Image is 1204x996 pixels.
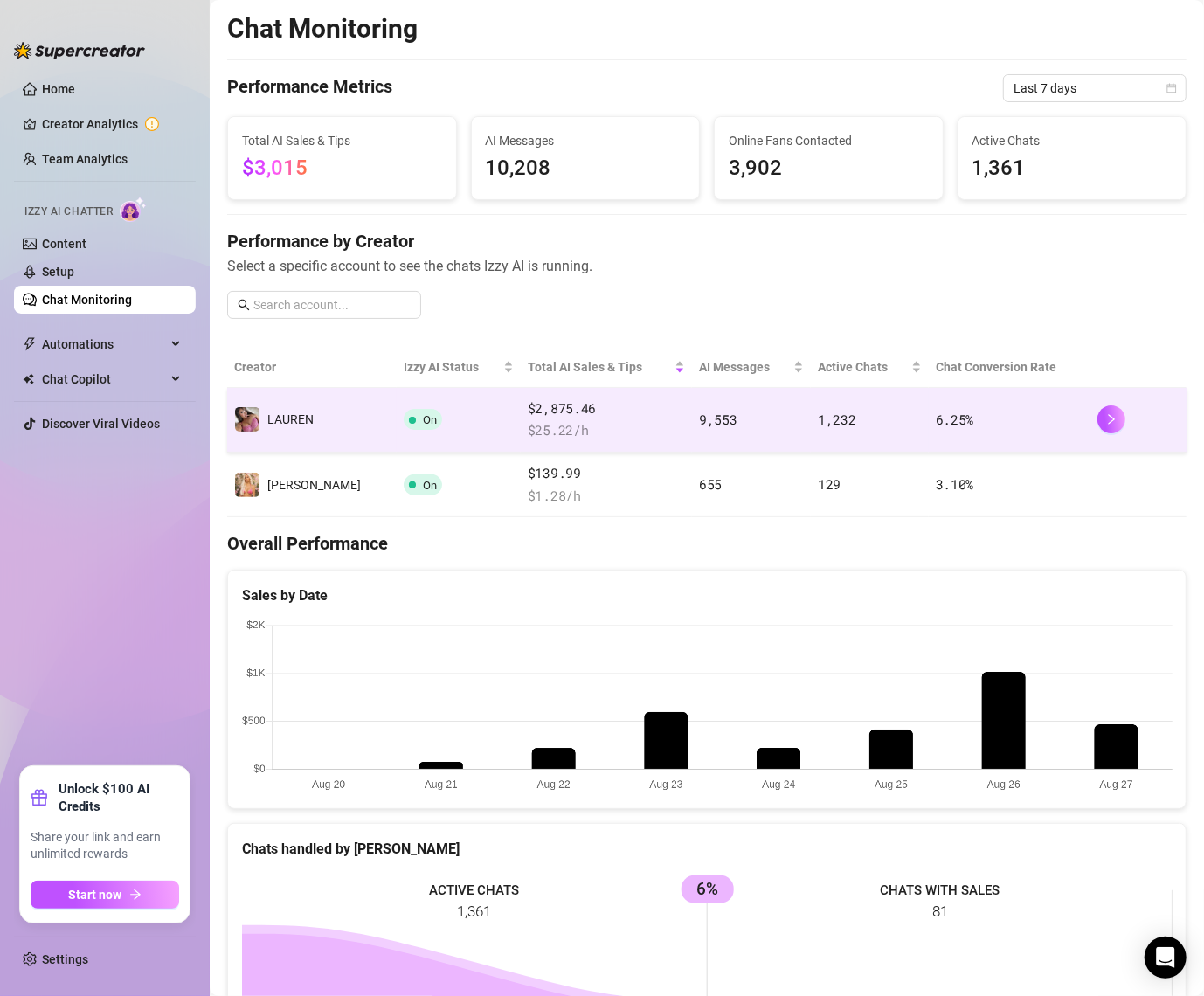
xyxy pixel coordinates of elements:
a: Creator Analytics exclamation-circle [42,110,182,138]
span: arrow-right [129,889,142,901]
span: 3,902 [729,152,929,185]
button: Start nowarrow-right [31,881,179,909]
span: Izzy AI Chatter [24,204,113,220]
span: $139.99 [528,463,685,484]
span: Total AI Sales & Tips [528,357,671,377]
h2: Chat Monitoring [227,12,418,45]
span: $2,875.46 [528,398,685,419]
th: Izzy AI Status [397,347,521,388]
h4: Performance by Creator [227,229,1187,253]
span: 9,553 [699,411,737,428]
th: Total AI Sales & Tips [521,347,692,388]
span: Total AI Sales & Tips [242,131,442,150]
th: Creator [227,347,397,388]
span: $3,015 [242,156,308,180]
th: Chat Conversion Rate [929,347,1090,388]
span: search [238,299,250,311]
h4: Performance Metrics [227,74,392,102]
h4: Overall Performance [227,531,1187,556]
img: Anthia [235,473,259,497]
button: right [1097,405,1125,433]
span: thunderbolt [23,337,37,351]
span: Online Fans Contacted [729,131,929,150]
span: Izzy AI Status [404,357,500,377]
span: 1,232 [818,411,856,428]
span: $ 1.28 /h [528,486,685,507]
span: AI Messages [699,357,790,377]
a: Content [42,237,86,251]
span: On [423,413,437,426]
span: Active Chats [972,131,1173,150]
div: Open Intercom Messenger [1145,937,1187,979]
img: AI Chatter [120,197,147,222]
a: Chat Monitoring [42,293,132,307]
span: 10,208 [486,152,686,185]
span: calendar [1166,83,1177,93]
span: 655 [699,475,722,493]
img: ️‍LAUREN [235,407,259,432]
span: $ 25.22 /h [528,420,685,441]
span: [PERSON_NAME] [267,478,361,492]
span: Chat Copilot [42,365,166,393]
span: right [1105,413,1118,425]
th: Active Chats [811,347,929,388]
span: Last 7 days [1014,75,1176,101]
span: Active Chats [818,357,908,377]
span: 129 [818,475,841,493]
img: logo-BBDzfeDw.svg [14,42,145,59]
span: 3.10 % [936,475,974,493]
span: AI Messages [486,131,686,150]
a: Team Analytics [42,152,128,166]
span: 1,361 [972,152,1173,185]
span: gift [31,789,48,806]
a: Settings [42,952,88,966]
th: AI Messages [692,347,811,388]
span: Share your link and earn unlimited rewards [31,829,179,863]
strong: Unlock $100 AI Credits [59,780,179,815]
span: On [423,479,437,492]
span: Start now [69,888,122,902]
span: Automations [42,330,166,358]
span: Select a specific account to see the chats Izzy AI is running. [227,255,1187,277]
a: Discover Viral Videos [42,417,160,431]
img: Chat Copilot [23,373,34,385]
input: Search account... [253,295,411,315]
a: Setup [42,265,74,279]
span: 6.25 % [936,411,974,428]
div: Sales by Date [242,584,1172,606]
div: Chats handled by [PERSON_NAME] [242,838,1172,860]
span: ️‍LAUREN [267,412,314,426]
a: Home [42,82,75,96]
